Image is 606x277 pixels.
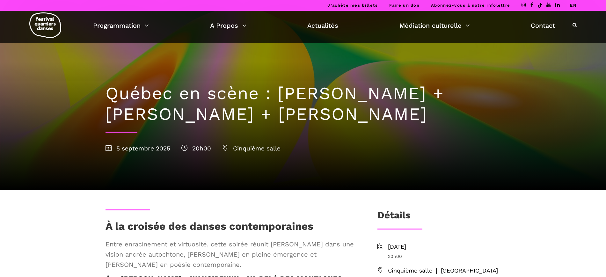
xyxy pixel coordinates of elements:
[307,20,338,31] a: Actualités
[29,12,61,38] img: logo-fqd-med
[431,3,510,8] a: Abonnez-vous à notre infolettre
[106,239,357,270] span: Entre enracinement et virtuosité, cette soirée réunit [PERSON_NAME] dans une vision ancrée autoch...
[399,20,470,31] a: Médiation culturelle
[210,20,246,31] a: A Propos
[106,220,313,236] h1: À la croisée des danses contemporaines
[93,20,149,31] a: Programmation
[389,3,420,8] a: Faire un don
[388,242,501,251] span: [DATE]
[222,145,281,152] span: Cinquième salle
[327,3,378,8] a: J’achète mes billets
[388,253,501,260] span: 20h00
[570,3,577,8] a: EN
[106,145,170,152] span: 5 septembre 2025
[377,209,411,225] h3: Détails
[531,20,555,31] a: Contact
[181,145,211,152] span: 20h00
[388,266,501,275] span: Cinquième salle ❘ [GEOGRAPHIC_DATA]
[106,83,501,125] h1: Québec en scène : [PERSON_NAME] + [PERSON_NAME] + [PERSON_NAME]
